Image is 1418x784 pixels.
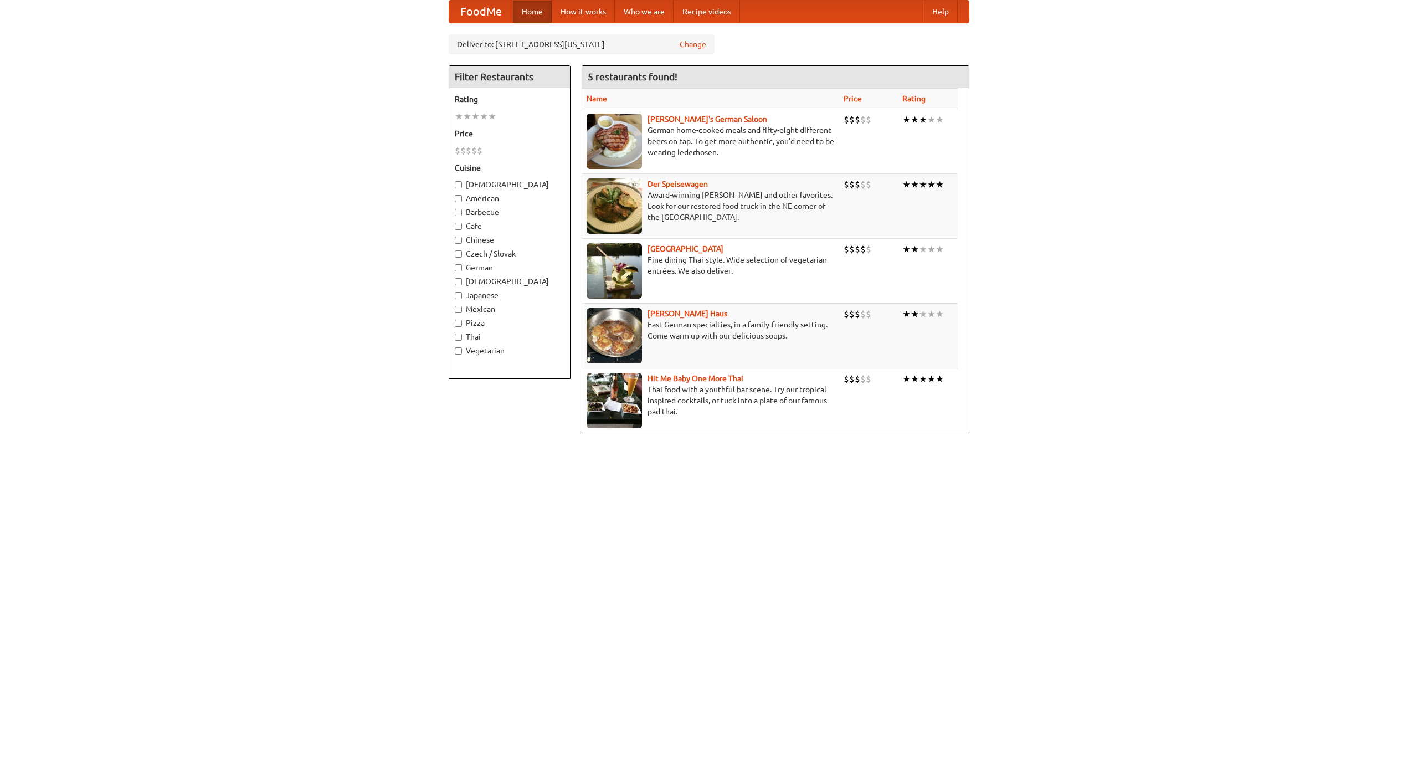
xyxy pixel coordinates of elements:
label: Pizza [455,317,564,329]
a: FoodMe [449,1,513,23]
li: $ [860,114,866,126]
input: Chinese [455,237,462,244]
label: Japanese [455,290,564,301]
label: Czech / Slovak [455,248,564,259]
li: ★ [919,308,927,320]
div: Deliver to: [STREET_ADDRESS][US_STATE] [449,34,715,54]
li: $ [844,243,849,255]
li: ★ [927,178,936,191]
li: ★ [919,373,927,385]
li: $ [866,308,871,320]
input: Vegetarian [455,347,462,355]
label: Cafe [455,221,564,232]
li: $ [866,373,871,385]
a: [PERSON_NAME] Haus [648,309,727,318]
p: East German specialties, in a family-friendly setting. Come warm up with our delicious soups. [587,319,835,341]
li: ★ [927,114,936,126]
a: Name [587,94,607,103]
b: [GEOGRAPHIC_DATA] [648,244,723,253]
input: Czech / Slovak [455,250,462,258]
li: $ [849,114,855,126]
li: $ [855,308,860,320]
input: Pizza [455,320,462,327]
img: esthers.jpg [587,114,642,169]
input: American [455,195,462,202]
label: [DEMOGRAPHIC_DATA] [455,179,564,190]
a: Change [680,39,706,50]
li: ★ [919,178,927,191]
li: $ [860,308,866,320]
li: $ [866,243,871,255]
a: Hit Me Baby One More Thai [648,374,743,383]
li: $ [860,178,866,191]
li: ★ [471,110,480,122]
label: American [455,193,564,204]
li: ★ [911,373,919,385]
li: ★ [927,373,936,385]
a: [PERSON_NAME]'s German Saloon [648,115,767,124]
a: Price [844,94,862,103]
li: $ [844,178,849,191]
li: ★ [455,110,463,122]
input: [DEMOGRAPHIC_DATA] [455,278,462,285]
li: ★ [927,308,936,320]
li: ★ [911,243,919,255]
li: $ [855,178,860,191]
li: ★ [902,373,911,385]
li: ★ [902,178,911,191]
li: $ [849,373,855,385]
p: Award-winning [PERSON_NAME] and other favorites. Look for our restored food truck in the NE corne... [587,189,835,223]
input: Mexican [455,306,462,313]
a: Recipe videos [674,1,740,23]
h5: Price [455,128,564,139]
li: $ [844,373,849,385]
li: ★ [902,114,911,126]
label: Chinese [455,234,564,245]
h4: Filter Restaurants [449,66,570,88]
li: $ [860,373,866,385]
p: German home-cooked meals and fifty-eight different beers on tap. To get more authentic, you'd nee... [587,125,835,158]
a: Home [513,1,552,23]
li: ★ [911,114,919,126]
label: Mexican [455,304,564,315]
p: Thai food with a youthful bar scene. Try our tropical inspired cocktails, or tuck into a plate of... [587,384,835,417]
p: Fine dining Thai-style. Wide selection of vegetarian entrées. We also deliver. [587,254,835,276]
li: ★ [919,243,927,255]
li: ★ [488,110,496,122]
b: Der Speisewagen [648,180,708,188]
label: Thai [455,331,564,342]
a: How it works [552,1,615,23]
li: ★ [936,178,944,191]
li: $ [855,243,860,255]
li: ★ [902,243,911,255]
li: ★ [902,308,911,320]
li: $ [460,145,466,157]
img: babythai.jpg [587,373,642,428]
li: ★ [927,243,936,255]
li: ★ [936,114,944,126]
input: Cafe [455,223,462,230]
li: $ [466,145,471,157]
li: $ [849,243,855,255]
label: Vegetarian [455,345,564,356]
li: ★ [480,110,488,122]
a: Help [923,1,958,23]
li: ★ [936,308,944,320]
li: ★ [936,243,944,255]
a: Who we are [615,1,674,23]
h5: Cuisine [455,162,564,173]
img: satay.jpg [587,243,642,299]
li: $ [455,145,460,157]
li: $ [866,114,871,126]
input: German [455,264,462,271]
li: $ [844,308,849,320]
h5: Rating [455,94,564,105]
img: speisewagen.jpg [587,178,642,234]
label: German [455,262,564,273]
li: ★ [936,373,944,385]
li: ★ [911,308,919,320]
li: $ [477,145,482,157]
